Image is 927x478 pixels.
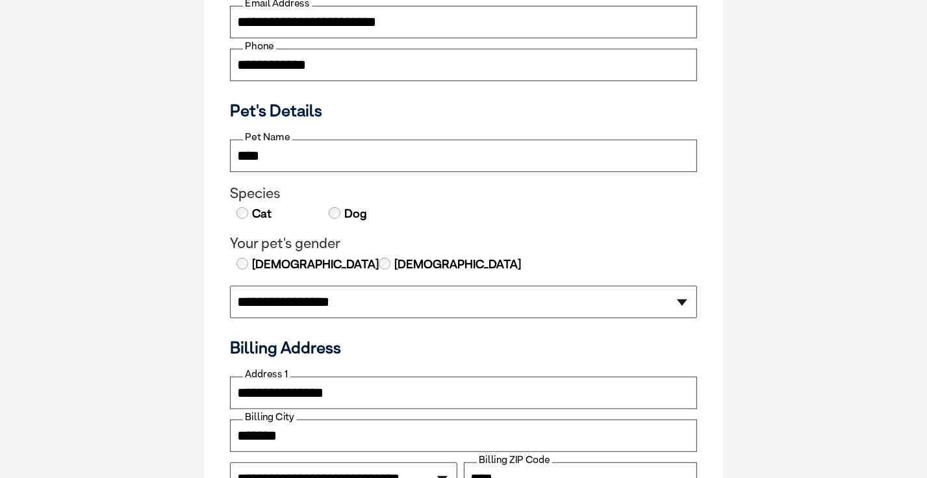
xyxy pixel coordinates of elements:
[477,454,552,466] label: Billing ZIP Code
[393,256,521,273] label: [DEMOGRAPHIC_DATA]
[230,338,697,357] h3: Billing Address
[343,205,367,222] label: Dog
[243,368,290,380] label: Address 1
[230,235,697,252] legend: Your pet's gender
[243,40,276,52] label: Phone
[230,185,697,202] legend: Species
[251,205,272,222] label: Cat
[251,256,379,273] label: [DEMOGRAPHIC_DATA]
[225,101,702,120] h3: Pet's Details
[243,411,297,423] label: Billing City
